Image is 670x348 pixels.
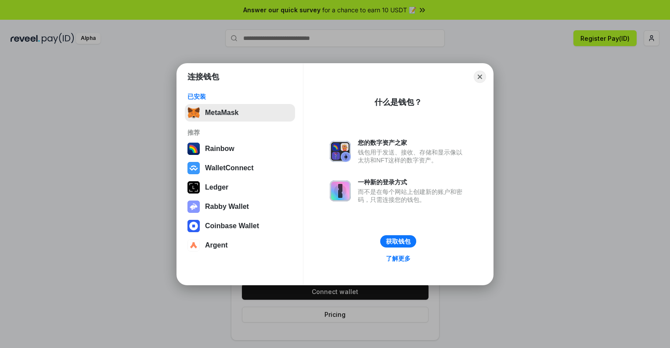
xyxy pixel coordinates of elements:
div: 一种新的登录方式 [358,178,467,186]
div: 什么是钱包？ [375,97,422,108]
a: 了解更多 [381,253,416,264]
div: 已安装 [187,93,292,100]
div: Rabby Wallet [205,203,249,211]
img: svg+xml,%3Csvg%20width%3D%2228%22%20height%3D%2228%22%20viewBox%3D%220%200%2028%2028%22%20fill%3D... [187,239,200,251]
img: svg+xml,%3Csvg%20xmlns%3D%22http%3A%2F%2Fwww.w3.org%2F2000%2Fsvg%22%20fill%3D%22none%22%20viewBox... [330,141,351,162]
img: svg+xml,%3Csvg%20width%3D%22120%22%20height%3D%22120%22%20viewBox%3D%220%200%20120%20120%22%20fil... [187,143,200,155]
button: 获取钱包 [380,235,416,248]
button: Close [474,71,486,83]
div: 了解更多 [386,255,411,262]
button: WalletConnect [185,159,295,177]
img: svg+xml,%3Csvg%20xmlns%3D%22http%3A%2F%2Fwww.w3.org%2F2000%2Fsvg%22%20fill%3D%22none%22%20viewBox... [330,180,351,201]
img: svg+xml,%3Csvg%20xmlns%3D%22http%3A%2F%2Fwww.w3.org%2F2000%2Fsvg%22%20fill%3D%22none%22%20viewBox... [187,201,200,213]
div: Ledger [205,183,228,191]
button: MetaMask [185,104,295,122]
button: Ledger [185,179,295,196]
div: 而不是在每个网站上创建新的账户和密码，只需连接您的钱包。 [358,188,467,204]
h1: 连接钱包 [187,72,219,82]
div: Coinbase Wallet [205,222,259,230]
img: svg+xml,%3Csvg%20width%3D%2228%22%20height%3D%2228%22%20viewBox%3D%220%200%2028%2028%22%20fill%3D... [187,162,200,174]
div: MetaMask [205,109,238,117]
img: svg+xml,%3Csvg%20fill%3D%22none%22%20height%3D%2233%22%20viewBox%3D%220%200%2035%2033%22%20width%... [187,107,200,119]
img: svg+xml,%3Csvg%20xmlns%3D%22http%3A%2F%2Fwww.w3.org%2F2000%2Fsvg%22%20width%3D%2228%22%20height%3... [187,181,200,194]
button: Rainbow [185,140,295,158]
div: WalletConnect [205,164,254,172]
img: svg+xml,%3Csvg%20width%3D%2228%22%20height%3D%2228%22%20viewBox%3D%220%200%2028%2028%22%20fill%3D... [187,220,200,232]
div: 您的数字资产之家 [358,139,467,147]
div: Argent [205,241,228,249]
button: Rabby Wallet [185,198,295,215]
div: Rainbow [205,145,234,153]
div: 钱包用于发送、接收、存储和显示像以太坊和NFT这样的数字资产。 [358,148,467,164]
button: Argent [185,237,295,254]
div: 获取钱包 [386,237,411,245]
button: Coinbase Wallet [185,217,295,235]
div: 推荐 [187,129,292,136]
